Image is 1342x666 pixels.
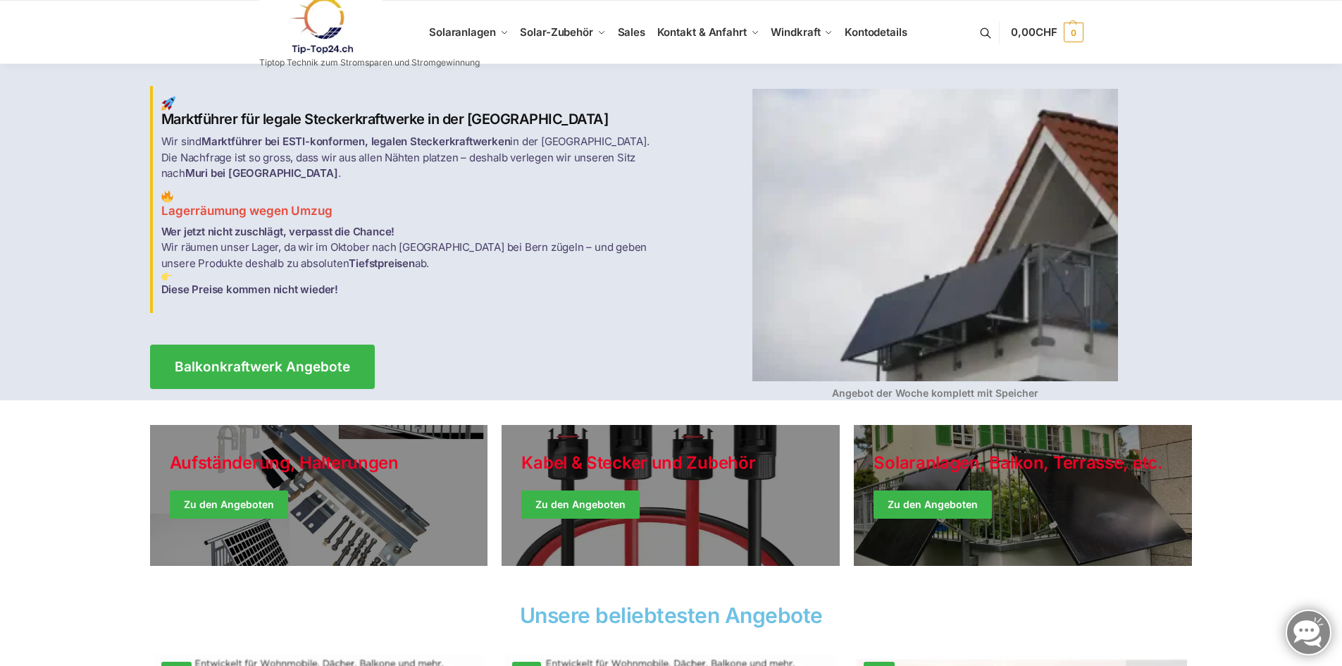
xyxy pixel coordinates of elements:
[657,25,747,39] span: Kontakt & Anfahrt
[150,605,1193,626] h2: Unsere beliebtesten Angebote
[161,97,175,111] img: Balkon-Terrassen-Kraftwerke 1
[161,190,173,202] img: Balkon-Terrassen-Kraftwerke 2
[185,166,338,180] strong: Muri bei [GEOGRAPHIC_DATA]
[845,25,907,39] span: Kontodetails
[349,257,414,270] strong: Tiefstpreisen
[161,224,663,298] p: Wir räumen unser Lager, da wir im Oktober nach [GEOGRAPHIC_DATA] bei Bern zügeln – und geben unse...
[771,25,820,39] span: Windkraft
[161,225,395,238] strong: Wer jetzt nicht zuschlägt, verpasst die Chance!
[161,283,338,296] strong: Diese Preise kommen nicht wieder!
[161,271,172,282] img: Balkon-Terrassen-Kraftwerke 3
[259,58,480,67] p: Tiptop Technik zum Stromsparen und Stromgewinnung
[429,25,496,39] span: Solaranlagen
[1011,11,1083,54] a: 0,00CHF 0
[150,345,375,389] a: Balkonkraftwerk Angebote
[618,25,646,39] span: Sales
[520,25,593,39] span: Solar-Zubehör
[514,1,611,64] a: Solar-Zubehör
[1064,23,1083,42] span: 0
[611,1,651,64] a: Sales
[175,360,350,374] span: Balkonkraftwerk Angebote
[839,1,913,64] a: Kontodetails
[752,89,1118,381] img: Balkon-Terrassen-Kraftwerke 4
[832,387,1038,399] strong: Angebot der Woche komplett mit Speicher
[765,1,839,64] a: Windkraft
[1036,25,1057,39] span: CHF
[161,134,663,182] p: Wir sind in der [GEOGRAPHIC_DATA]. Die Nachfrage ist so gross, dass wir aus allen Nähten platzen ...
[854,425,1192,566] a: Winter Jackets
[161,190,663,220] h3: Lagerräumung wegen Umzug
[150,425,488,566] a: Holiday Style
[1011,25,1057,39] span: 0,00
[201,135,510,148] strong: Marktführer bei ESTI-konformen, legalen Steckerkraftwerken
[502,425,840,566] a: Holiday Style
[161,97,663,128] h2: Marktführer für legale Steckerkraftwerke in der [GEOGRAPHIC_DATA]
[651,1,765,64] a: Kontakt & Anfahrt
